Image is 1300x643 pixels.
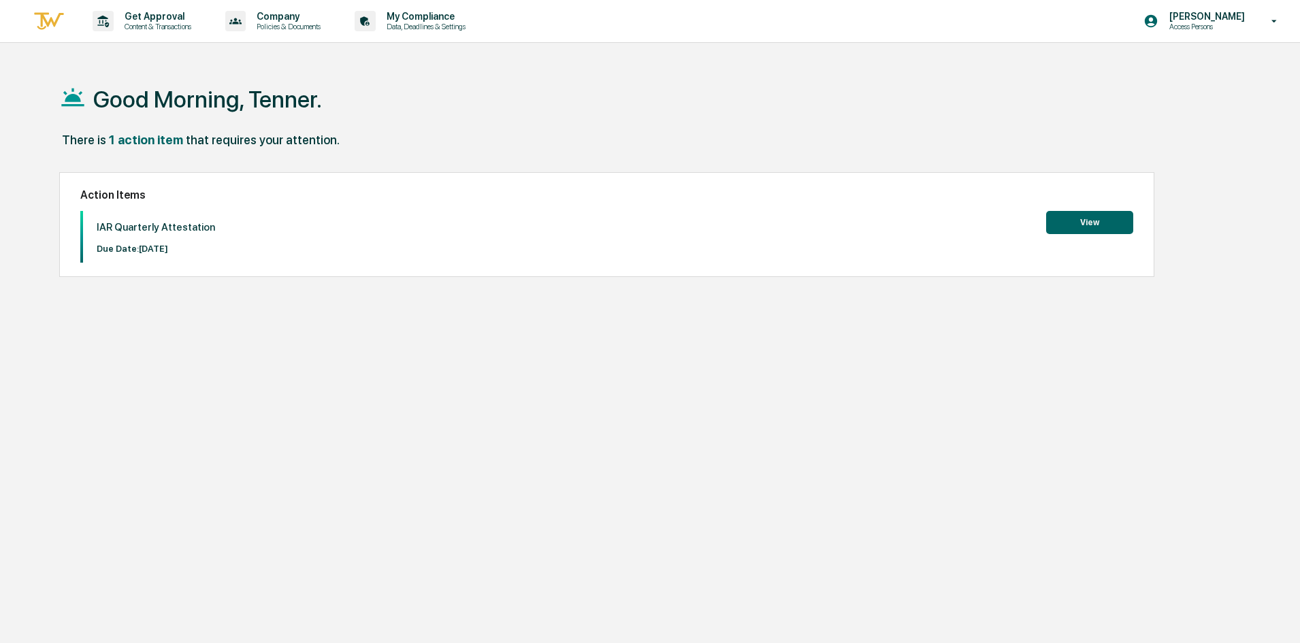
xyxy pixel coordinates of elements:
[1046,215,1133,228] a: View
[376,22,472,31] p: Data, Deadlines & Settings
[97,221,215,233] p: IAR Quarterly Attestation
[93,86,322,113] h1: Good Morning, Tenner.
[114,22,198,31] p: Content & Transactions
[376,11,472,22] p: My Compliance
[1158,11,1252,22] p: [PERSON_NAME]
[246,11,327,22] p: Company
[186,133,340,147] div: that requires your attention.
[1158,22,1252,31] p: Access Persons
[97,244,215,254] p: Due Date: [DATE]
[109,133,183,147] div: 1 action item
[114,11,198,22] p: Get Approval
[246,22,327,31] p: Policies & Documents
[80,188,1133,201] h2: Action Items
[33,10,65,33] img: logo
[62,133,106,147] div: There is
[1046,211,1133,234] button: View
